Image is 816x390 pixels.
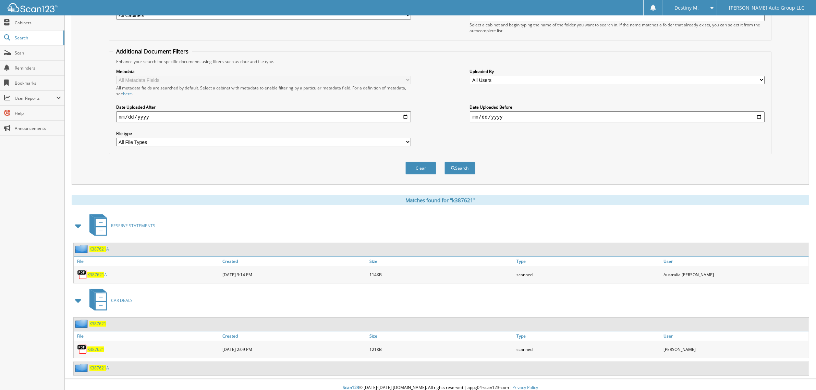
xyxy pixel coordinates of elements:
a: Size [368,331,515,341]
legend: Additional Document Filters [113,48,192,55]
a: User [662,257,809,266]
label: Date Uploaded Before [470,104,765,110]
div: Enhance your search for specific documents using filters such as date and file type. [113,59,768,64]
div: 114KB [368,268,515,281]
label: Metadata [116,69,411,74]
a: CAR DEALS [85,287,133,314]
img: scan123-logo-white.svg [7,3,58,12]
div: 121KB [368,342,515,356]
span: RESERVE STATEMENTS [111,223,155,229]
label: Uploaded By [470,69,765,74]
div: [PERSON_NAME] [662,342,809,356]
a: Created [221,331,368,341]
a: Created [221,257,368,266]
img: folder2.png [75,319,89,328]
div: scanned [515,342,662,356]
img: PDF.png [77,344,87,354]
span: Scan [15,50,61,56]
span: Cabinets [15,20,61,26]
div: [DATE] 3:14 PM [221,268,368,281]
span: Search [15,35,60,41]
a: Type [515,257,662,266]
div: [DATE] 2:09 PM [221,342,368,356]
input: end [470,111,765,122]
button: Clear [405,162,436,174]
span: Help [15,110,61,116]
div: Australia [PERSON_NAME] [662,268,809,281]
img: folder2.png [75,364,89,372]
img: folder2.png [75,245,89,253]
button: Search [444,162,475,174]
span: CAR DEALS [111,297,133,303]
a: K387621 [87,346,104,352]
a: K387621A [89,246,109,252]
div: scanned [515,268,662,281]
a: User [662,331,809,341]
a: K387621 [89,321,106,327]
input: start [116,111,411,122]
span: Destiny M. [675,6,699,10]
span: [PERSON_NAME] Auto Group LLC [729,6,804,10]
a: File [74,257,221,266]
span: User Reports [15,95,56,101]
a: File [74,331,221,341]
span: Announcements [15,125,61,131]
a: K387621A [87,272,107,278]
a: Size [368,257,515,266]
label: File type [116,131,411,136]
a: RESERVE STATEMENTS [85,212,155,239]
div: Matches found for "k387621" [72,195,809,205]
span: K387621 [89,246,106,252]
a: here [123,91,132,97]
a: Type [515,331,662,341]
img: PDF.png [77,269,87,280]
span: Bookmarks [15,80,61,86]
label: Date Uploaded After [116,104,411,110]
a: K387621A [89,365,109,371]
span: Reminders [15,65,61,71]
span: K387621 [89,365,106,371]
div: All metadata fields are searched by default. Select a cabinet with metadata to enable filtering b... [116,85,411,97]
span: K387621 [87,272,104,278]
div: Select a cabinet and begin typing the name of the folder you want to search in. If the name match... [470,22,765,34]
